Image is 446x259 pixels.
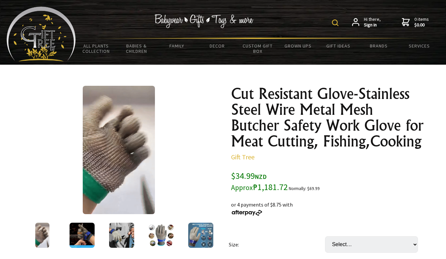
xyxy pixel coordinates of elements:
a: Gift Tree [231,153,254,161]
a: Decor [197,39,238,53]
img: Cut Resistant Glove-Stainless Steel Wire Metal Mesh Butcher Safety Work Glove for Meat Cutting, F... [70,223,95,248]
strong: $0.00 [414,22,429,28]
small: Approx [231,183,253,192]
a: Custom Gift Box [237,39,278,58]
span: $34.99 ₱1,181.72 [231,170,288,192]
img: Babywear - Gifts - Toys & more [155,14,253,28]
img: product search [332,19,339,26]
h1: Cut Resistant Glove-Stainless Steel Wire Metal Mesh Butcher Safety Work Glove for Meat Cutting, F... [231,86,424,149]
span: NZD [255,173,267,180]
a: Gift Ideas [318,39,359,53]
img: Cut Resistant Glove-Stainless Steel Wire Metal Mesh Butcher Safety Work Glove for Meat Cutting, F... [149,223,174,248]
img: Cut Resistant Glove-Stainless Steel Wire Metal Mesh Butcher Safety Work Glove for Meat Cutting, F... [35,223,49,248]
a: 0 items$0.00 [402,16,429,28]
img: Cut Resistant Glove-Stainless Steel Wire Metal Mesh Butcher Safety Work Glove for Meat Cutting, F... [109,223,134,248]
a: Hi there,Sign in [352,16,381,28]
span: 0 items [414,16,429,28]
img: Afterpay [231,210,263,216]
a: Brands [359,39,399,53]
strong: Sign in [364,22,381,28]
a: All Plants Collection [76,39,116,58]
img: Cut Resistant Glove-Stainless Steel Wire Metal Mesh Butcher Safety Work Glove for Meat Cutting, F... [83,86,155,214]
a: Family [157,39,197,53]
img: Babyware - Gifts - Toys and more... [7,7,76,61]
small: Normally: $69.99 [289,186,320,191]
img: Cut Resistant Glove-Stainless Steel Wire Metal Mesh Butcher Safety Work Glove for Meat Cutting, F... [188,223,213,248]
span: Hi there, [364,16,381,28]
a: Grown Ups [278,39,318,53]
a: Services [399,39,440,53]
a: Babies & Children [116,39,157,58]
div: or 4 payments of $8.75 with [231,193,424,216]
